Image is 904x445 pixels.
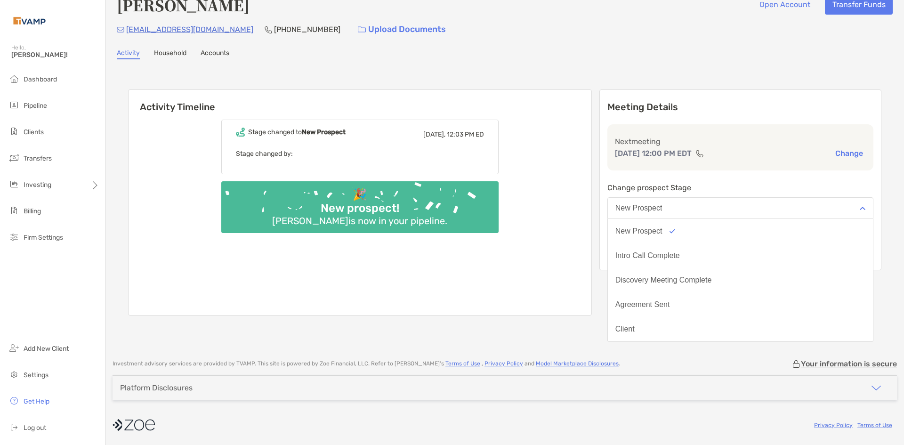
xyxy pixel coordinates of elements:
[117,27,124,32] img: Email Icon
[24,234,63,242] span: Firm Settings
[832,148,866,158] button: Change
[8,99,20,111] img: pipeline icon
[24,207,41,215] span: Billing
[607,182,873,194] p: Change prospect Stage
[113,360,620,367] p: Investment advisory services are provided by TVAMP . This site is powered by Zoe Financial, LLC. ...
[358,26,366,33] img: button icon
[445,360,480,367] a: Terms of Use
[24,345,69,353] span: Add New Client
[8,421,20,433] img: logout icon
[24,102,47,110] span: Pipeline
[129,90,591,113] h6: Activity Timeline
[608,292,873,317] button: Agreement Sent
[120,383,193,392] div: Platform Disclosures
[265,26,272,33] img: Phone Icon
[670,229,675,234] img: Option icon
[615,147,692,159] p: [DATE] 12:00 PM EDT
[871,382,882,394] img: icon arrow
[615,325,635,333] div: Client
[8,73,20,84] img: dashboard icon
[8,178,20,190] img: investing icon
[248,128,346,136] div: Stage changed to
[24,424,46,432] span: Log out
[349,188,371,202] div: 🎉
[8,152,20,163] img: transfers icon
[695,150,704,157] img: communication type
[11,4,48,38] img: Zoe Logo
[615,136,866,147] p: Next meeting
[857,422,892,429] a: Terms of Use
[8,126,20,137] img: clients icon
[24,154,52,162] span: Transfers
[24,371,48,379] span: Settings
[8,369,20,380] img: settings icon
[126,24,253,35] p: [EMAIL_ADDRESS][DOMAIN_NAME]
[221,181,499,225] img: Confetti
[8,231,20,243] img: firm-settings icon
[317,202,403,215] div: New prospect!
[607,197,873,219] button: New Prospect
[8,205,20,216] img: billing icon
[608,268,873,292] button: Discovery Meeting Complete
[24,128,44,136] span: Clients
[113,414,155,436] img: company logo
[801,359,897,368] p: Your information is secure
[608,317,873,341] button: Client
[607,101,873,113] p: Meeting Details
[117,49,140,59] a: Activity
[268,215,451,227] div: [PERSON_NAME] is now in your pipeline.
[615,300,670,309] div: Agreement Sent
[302,128,346,136] b: New Prospect
[24,75,57,83] span: Dashboard
[615,276,712,284] div: Discovery Meeting Complete
[615,251,680,260] div: Intro Call Complete
[274,24,340,35] p: [PHONE_NUMBER]
[24,397,49,405] span: Get Help
[236,128,245,137] img: Event icon
[8,342,20,354] img: add_new_client icon
[860,207,865,210] img: Open dropdown arrow
[352,19,452,40] a: Upload Documents
[615,227,662,235] div: New Prospect
[11,51,99,59] span: [PERSON_NAME]!
[814,422,853,429] a: Privacy Policy
[608,219,873,243] button: New Prospect
[536,360,619,367] a: Model Marketplace Disclosures
[8,395,20,406] img: get-help icon
[236,148,484,160] p: Stage changed by:
[608,243,873,268] button: Intro Call Complete
[154,49,186,59] a: Household
[615,204,662,212] div: New Prospect
[201,49,229,59] a: Accounts
[447,130,484,138] span: 12:03 PM ED
[423,130,445,138] span: [DATE],
[484,360,523,367] a: Privacy Policy
[24,181,51,189] span: Investing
